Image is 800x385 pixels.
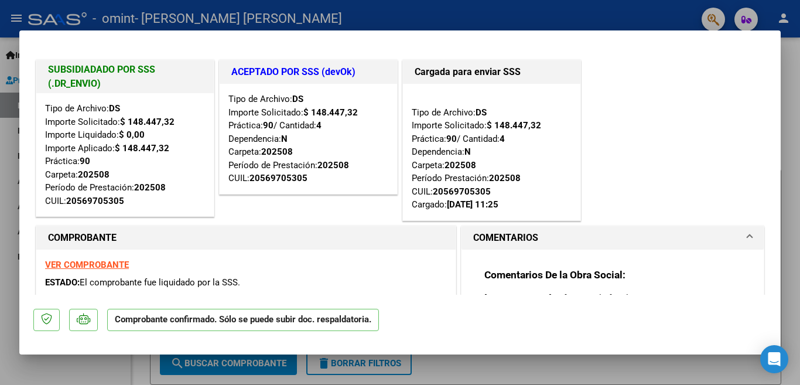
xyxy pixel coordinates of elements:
strong: 4 [316,120,322,131]
strong: $ 0,00 [119,130,145,140]
p: Comprobante confirmado. Sólo se puede subir doc. respaldatoria. [107,309,379,332]
strong: 202508 [317,160,349,171]
strong: DS [476,107,487,118]
div: 20569705305 [249,172,307,185]
h1: SUBSIDIADADO POR SSS (.DR_ENVIO) [48,63,202,91]
div: COMENTARIOS [461,250,764,384]
strong: $ 148.447,32 [120,117,175,127]
strong: $ 148.447,32 [115,143,169,154]
h1: ACEPTADO POR SSS (devOk) [231,65,385,79]
strong: 202508 [134,182,166,193]
strong: DS [109,103,120,114]
strong: 202508 [261,146,293,157]
p: [PERSON_NAME]: Informar a la familia que si no presenta documentación pendiente para extender hab... [484,292,741,331]
div: 20569705305 [433,185,491,199]
strong: 90 [263,120,273,131]
strong: 202508 [489,173,521,183]
div: Tipo de Archivo: Importe Solicitado: Práctica: / Cantidad: Dependencia: Carpeta: Período de Prest... [228,93,388,185]
div: Open Intercom Messenger [760,345,788,373]
strong: $ 148.447,32 [303,107,358,118]
div: 20569705305 [66,195,124,208]
strong: Comentarios De la Obra Social: [484,269,625,281]
h1: Cargada para enviar SSS [415,65,569,79]
strong: 4 [500,134,505,144]
strong: DS [292,94,303,104]
strong: N [464,146,471,157]
strong: COMPROBANTE [48,232,117,243]
strong: 90 [446,134,457,144]
span: ESTADO: [45,277,80,288]
div: Tipo de Archivo: Importe Solicitado: Importe Liquidado: Importe Aplicado: Práctica: Carpeta: Perí... [45,102,205,207]
a: VER COMPROBANTE [45,260,129,270]
div: Tipo de Archivo: Importe Solicitado: Práctica: / Cantidad: Dependencia: Carpeta: Período Prestaci... [412,93,572,212]
span: El comprobante fue liquidado por la SSS. [80,277,240,288]
h1: COMENTARIOS [473,231,538,245]
strong: N [281,134,288,144]
strong: 202508 [78,169,110,180]
mat-expansion-panel-header: COMENTARIOS [461,226,764,250]
strong: 90 [80,156,90,166]
strong: 202508 [445,160,476,171]
strong: $ 148.447,32 [487,120,541,131]
strong: [DATE] 11:25 [447,199,498,210]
